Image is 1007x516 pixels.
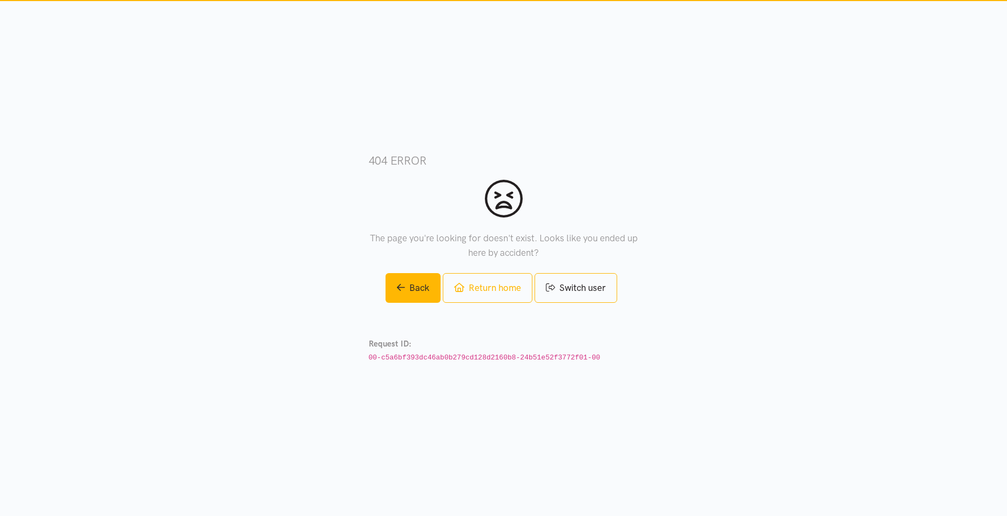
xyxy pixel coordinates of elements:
p: The page you're looking for doesn't exist. Looks like you ended up here by accident? [369,231,639,260]
code: 00-c5a6bf393dc46ab0b279cd128d2160b8-24b51e52f3772f01-00 [369,354,600,362]
a: Back [386,273,441,303]
a: Return home [443,273,532,303]
strong: Request ID: [369,339,411,349]
h3: 404 error [369,153,639,168]
a: Switch user [535,273,617,303]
